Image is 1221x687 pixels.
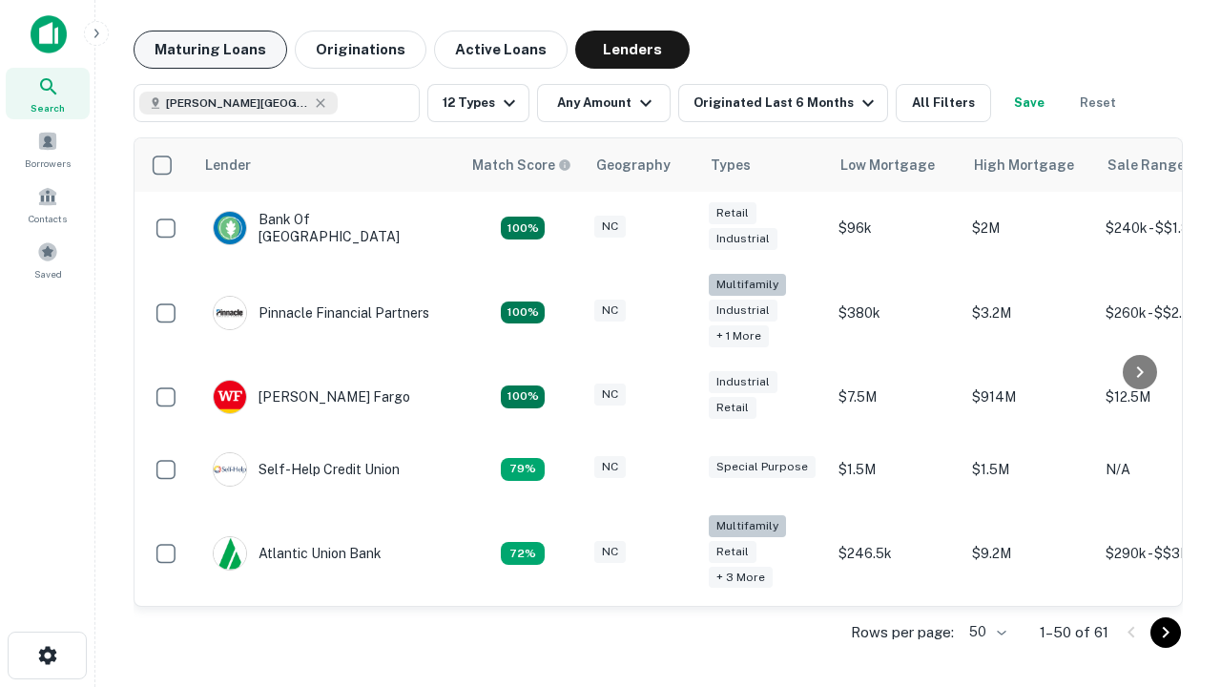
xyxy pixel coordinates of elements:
[501,302,545,324] div: Matching Properties: 25, hasApolloMatch: undefined
[434,31,568,69] button: Active Loans
[537,84,671,122] button: Any Amount
[829,264,962,361] td: $380k
[501,217,545,239] div: Matching Properties: 14, hasApolloMatch: undefined
[31,15,67,53] img: capitalize-icon.png
[166,94,309,112] span: [PERSON_NAME][GEOGRAPHIC_DATA], [GEOGRAPHIC_DATA]
[461,138,585,192] th: Capitalize uses an advanced AI algorithm to match your search with the best lender. The match sco...
[25,156,71,171] span: Borrowers
[213,296,429,330] div: Pinnacle Financial Partners
[1107,154,1185,177] div: Sale Range
[829,433,962,506] td: $1.5M
[711,154,751,177] div: Types
[709,300,777,322] div: Industrial
[709,228,777,250] div: Industrial
[594,300,626,322] div: NC
[427,84,529,122] button: 12 Types
[999,84,1060,122] button: Save your search to get updates of matches that match your search criteria.
[709,515,786,537] div: Multifamily
[31,100,65,115] span: Search
[596,154,671,177] div: Geography
[501,542,545,565] div: Matching Properties: 10, hasApolloMatch: undefined
[709,325,769,347] div: + 1 more
[6,178,90,230] a: Contacts
[693,92,880,114] div: Originated Last 6 Months
[962,601,1096,674] td: $3.3M
[829,138,962,192] th: Low Mortgage
[709,567,773,589] div: + 3 more
[1040,621,1108,644] p: 1–50 of 61
[594,456,626,478] div: NC
[1067,84,1128,122] button: Reset
[214,453,246,486] img: picture
[709,456,816,478] div: Special Purpose
[678,84,888,122] button: Originated Last 6 Months
[213,380,410,414] div: [PERSON_NAME] Fargo
[829,361,962,433] td: $7.5M
[594,216,626,238] div: NC
[709,202,756,224] div: Retail
[962,618,1009,646] div: 50
[829,192,962,264] td: $96k
[709,397,756,419] div: Retail
[829,601,962,674] td: $200k
[6,123,90,175] a: Borrowers
[34,266,62,281] span: Saved
[472,155,571,176] div: Capitalize uses an advanced AI algorithm to match your search with the best lender. The match sco...
[29,211,67,226] span: Contacts
[962,138,1096,192] th: High Mortgage
[214,381,246,413] img: picture
[896,84,991,122] button: All Filters
[1150,617,1181,648] button: Go to next page
[709,274,786,296] div: Multifamily
[214,297,246,329] img: picture
[501,385,545,408] div: Matching Properties: 15, hasApolloMatch: undefined
[134,31,287,69] button: Maturing Loans
[205,154,251,177] div: Lender
[594,384,626,406] div: NC
[213,211,442,245] div: Bank Of [GEOGRAPHIC_DATA]
[699,138,829,192] th: Types
[829,506,962,602] td: $246.5k
[213,452,400,487] div: Self-help Credit Union
[962,192,1096,264] td: $2M
[840,154,935,177] div: Low Mortgage
[214,212,246,244] img: picture
[295,31,426,69] button: Originations
[594,541,626,563] div: NC
[501,458,545,481] div: Matching Properties: 11, hasApolloMatch: undefined
[214,537,246,570] img: picture
[585,138,699,192] th: Geography
[472,155,568,176] h6: Match Score
[709,541,756,563] div: Retail
[213,536,382,571] div: Atlantic Union Bank
[974,154,1074,177] div: High Mortgage
[962,264,1096,361] td: $3.2M
[194,138,461,192] th: Lender
[709,371,777,393] div: Industrial
[6,234,90,285] a: Saved
[1126,473,1221,565] iframe: Chat Widget
[575,31,690,69] button: Lenders
[962,506,1096,602] td: $9.2M
[962,433,1096,506] td: $1.5M
[6,68,90,119] a: Search
[851,621,954,644] p: Rows per page:
[962,361,1096,433] td: $914M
